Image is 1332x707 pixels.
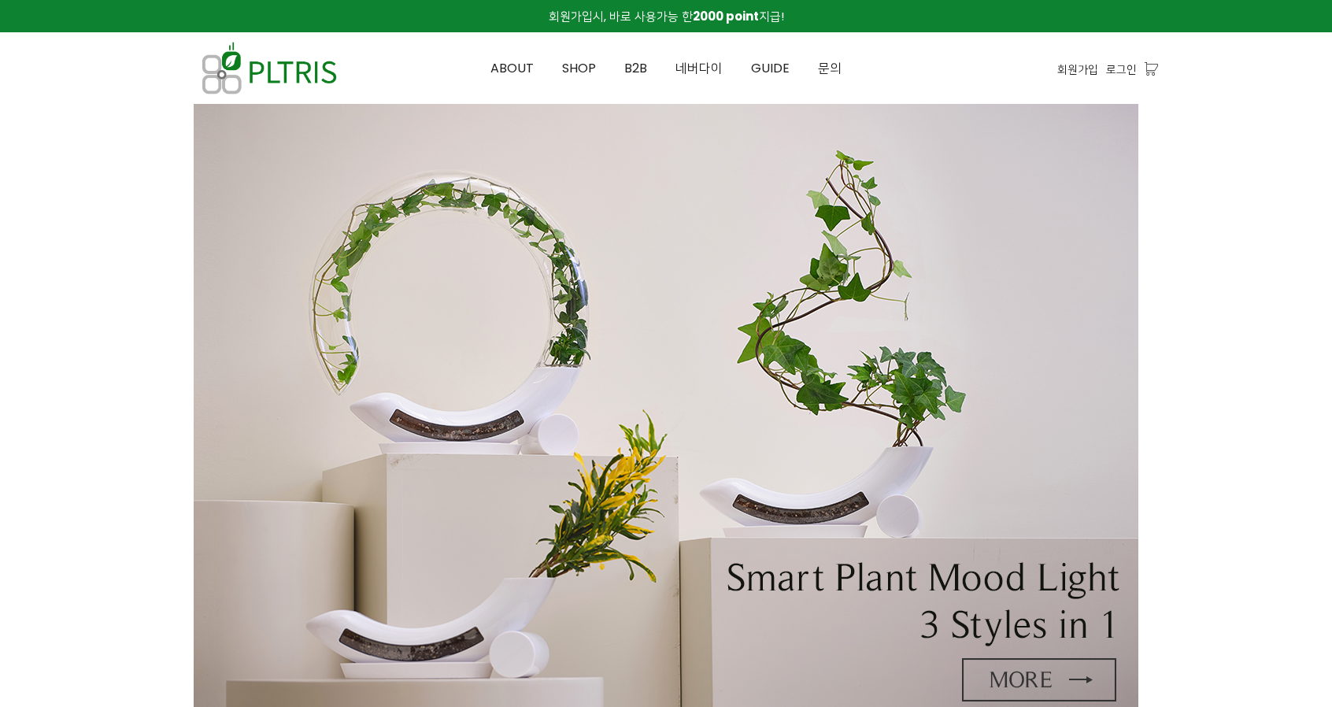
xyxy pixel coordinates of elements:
a: 문의 [804,33,856,104]
a: B2B [610,33,661,104]
span: 네버다이 [675,59,723,77]
span: GUIDE [751,59,790,77]
span: SHOP [562,59,596,77]
span: 문의 [818,59,842,77]
span: ABOUT [490,59,534,77]
a: 회원가입 [1057,61,1098,78]
a: SHOP [548,33,610,104]
a: 로그인 [1106,61,1137,78]
a: ABOUT [476,33,548,104]
span: 회원가입시, 바로 사용가능 한 지급! [549,8,784,24]
span: B2B [624,59,647,77]
a: GUIDE [737,33,804,104]
strong: 2000 point [693,8,759,24]
a: 네버다이 [661,33,737,104]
